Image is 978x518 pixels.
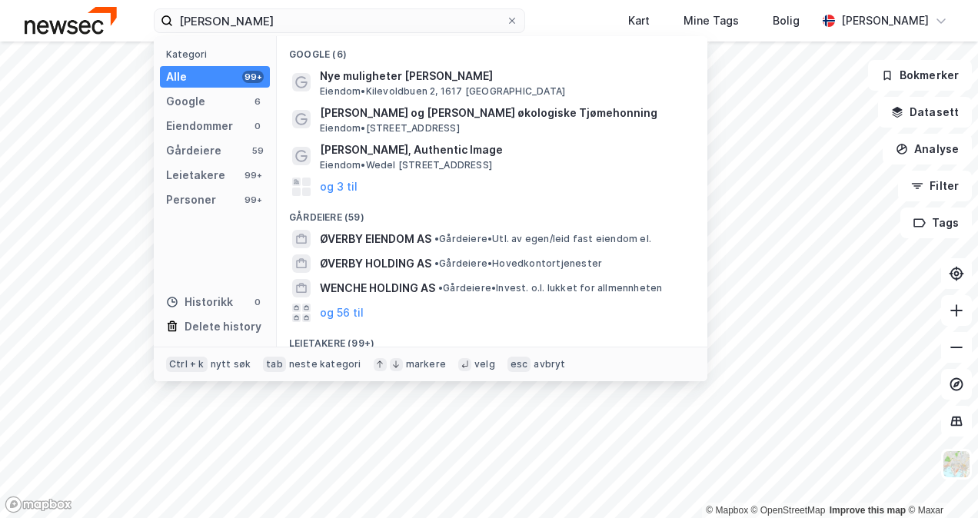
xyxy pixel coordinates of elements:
[628,12,650,30] div: Kart
[320,122,460,134] span: Eiendom • [STREET_ADDRESS]
[251,144,264,157] div: 59
[173,9,506,32] input: Søk på adresse, matrikkel, gårdeiere, leietakere eller personer
[684,12,739,30] div: Mine Tags
[320,67,689,85] span: Nye muligheter [PERSON_NAME]
[5,496,72,513] a: Mapbox homepage
[406,358,446,370] div: markere
[242,194,264,206] div: 99+
[166,191,216,209] div: Personer
[320,304,364,322] button: og 56 til
[25,7,117,34] img: newsec-logo.f6e21ccffca1b3a03d2d.png
[878,97,972,128] button: Datasett
[841,12,929,30] div: [PERSON_NAME]
[830,505,906,516] a: Improve this map
[166,48,270,60] div: Kategori
[166,92,205,111] div: Google
[211,358,251,370] div: nytt søk
[474,358,495,370] div: velg
[320,159,492,171] span: Eiendom • Wedel [STREET_ADDRESS]
[438,282,662,294] span: Gårdeiere • Invest. o.l. lukket for allmennheten
[320,141,689,159] span: [PERSON_NAME], Authentic Image
[242,71,264,83] div: 99+
[263,357,286,372] div: tab
[320,230,431,248] span: ØVERBY EIENDOM AS
[289,358,361,370] div: neste kategori
[901,444,978,518] iframe: Chat Widget
[277,325,707,353] div: Leietakere (99+)
[166,293,233,311] div: Historikk
[434,257,439,269] span: •
[185,317,261,336] div: Delete history
[277,199,707,227] div: Gårdeiere (59)
[251,296,264,308] div: 0
[166,117,233,135] div: Eiendommer
[751,505,826,516] a: OpenStreetMap
[320,178,358,196] button: og 3 til
[883,134,972,164] button: Analyse
[251,120,264,132] div: 0
[277,36,707,64] div: Google (6)
[900,208,972,238] button: Tags
[507,357,531,372] div: esc
[434,233,651,245] span: Gårdeiere • Utl. av egen/leid fast eiendom el.
[773,12,800,30] div: Bolig
[242,169,264,181] div: 99+
[320,85,565,98] span: Eiendom • Kilevoldbuen 2, 1617 [GEOGRAPHIC_DATA]
[868,60,972,91] button: Bokmerker
[434,233,439,244] span: •
[320,254,431,273] span: ØVERBY HOLDING AS
[901,444,978,518] div: Kontrollprogram for chat
[166,357,208,372] div: Ctrl + k
[706,505,748,516] a: Mapbox
[166,141,221,160] div: Gårdeiere
[251,95,264,108] div: 6
[320,104,689,122] span: [PERSON_NAME] og [PERSON_NAME] økologiske Tjømehonning
[434,257,602,270] span: Gårdeiere • Hovedkontortjenester
[166,166,225,184] div: Leietakere
[438,282,443,294] span: •
[320,279,435,297] span: WENCHE HOLDING AS
[166,68,187,86] div: Alle
[898,171,972,201] button: Filter
[534,358,565,370] div: avbryt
